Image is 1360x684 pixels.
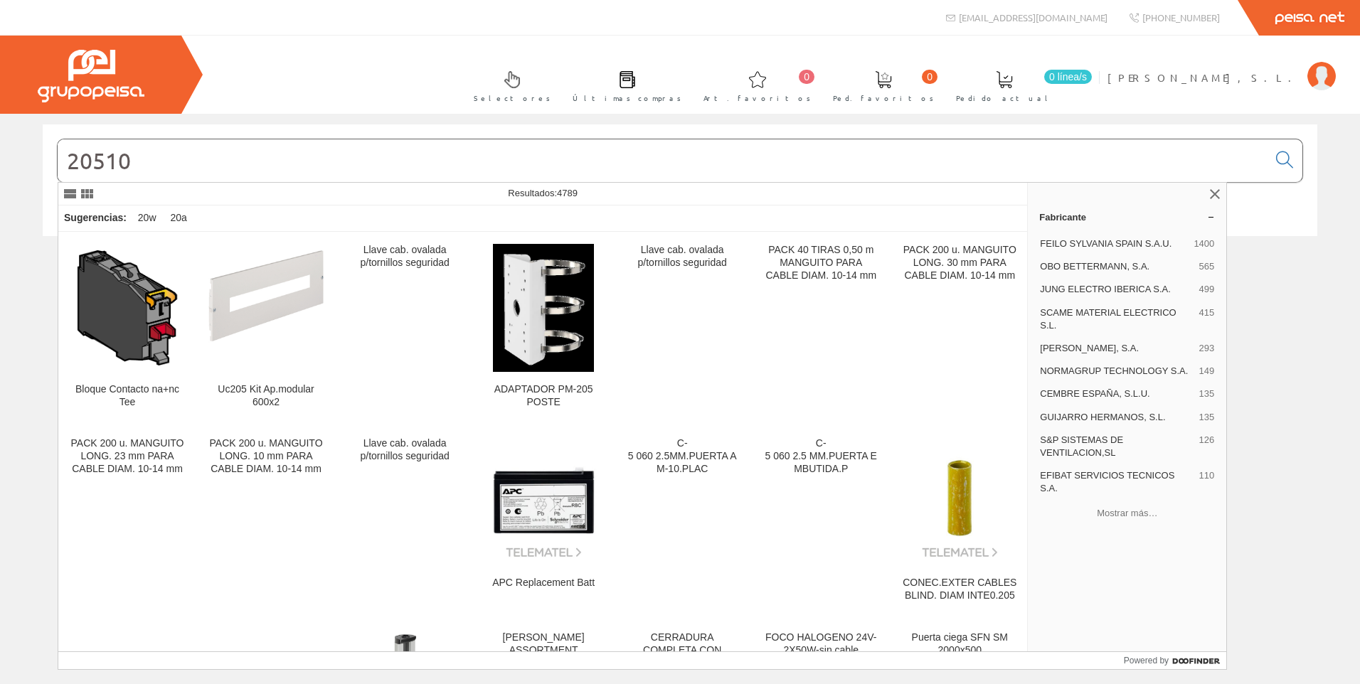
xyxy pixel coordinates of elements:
[763,631,878,657] div: FOCO HALOGENO 24V-2X50W-sin cable
[573,91,681,105] span: Últimas compras
[1199,342,1215,355] span: 293
[557,188,578,198] span: 4789
[558,59,689,111] a: Últimas compras
[164,205,192,231] div: 20a
[1040,434,1193,459] span: S&P SISTEMAS DE VENTILACION,SL
[902,631,1017,657] div: Puerta ciega SFN SM 2000x500
[1028,205,1226,228] a: Fabricante
[891,233,1029,425] a: PACK 200 u. MANGUITO LONG. 30 mm PARA CABLE DIAM. 10-14 mm
[959,11,1107,23] span: [EMAIL_ADDRESS][DOMAIN_NAME]
[459,59,558,111] a: Selectores
[763,437,878,476] div: C-5 060 2.5 MM.PUERTA EMBUTIDA.P
[613,426,751,619] a: C-5 060 2.5MM.PUERTA AM-10.PLAC
[493,244,595,372] img: ADAPTADOR PM-205 POSTE
[752,426,890,619] a: C-5 060 2.5 MM.PUERTA EMBUTIDA.P
[763,244,878,282] div: PACK 40 TIRAS 0,50 m MANGUITO PARA CABLE DIAM. 10-14 mm
[1107,59,1336,73] a: [PERSON_NAME], S.L.
[1040,260,1193,273] span: OBO BETTERMANN, S.A.
[1040,237,1188,250] span: FEILO SYLVANIA SPAIN S.A.U.
[902,577,1017,602] div: CONEC.EXTER CABLES BLIND. DIAM INTE0.205
[38,50,144,102] img: Grupo Peisa
[922,70,937,84] span: 0
[1142,11,1220,23] span: [PHONE_NUMBER]
[1199,388,1215,400] span: 135
[132,205,162,231] div: 20w
[1199,306,1215,332] span: 415
[336,233,474,425] a: Llave cab. ovalada p/tornillos seguridad
[197,233,335,425] a: Uc205 Kit Ap.modular 600x2 Uc205 Kit Ap.modular 600x2
[208,383,324,409] div: Uc205 Kit Ap.modular 600x2
[197,426,335,619] a: PACK 200 u. MANGUITO LONG. 10 mm PARA CABLE DIAM. 10-14 mm
[1040,342,1193,355] span: [PERSON_NAME], S.A.
[703,91,811,105] span: Art. favoritos
[902,244,1017,282] div: PACK 200 u. MANGUITO LONG. 30 mm PARA CABLE DIAM. 10-14 mm
[1124,654,1169,667] span: Powered by
[70,383,185,409] div: Bloque Contacto na+nc Tee
[1040,388,1193,400] span: CEMBRE ESPAÑA, S.L.U.
[70,250,185,365] img: Bloque Contacto na+nc Tee
[474,426,612,619] a: APC Replacement Batt APC Replacement Batt
[1199,411,1215,424] span: 135
[1044,70,1092,84] span: 0 línea/s
[208,250,324,365] img: Uc205 Kit Ap.modular 600x2
[1199,469,1215,495] span: 110
[1107,70,1300,85] span: [PERSON_NAME], S.L.
[58,426,196,619] a: PACK 200 u. MANGUITO LONG. 23 mm PARA CABLE DIAM. 10-14 mm
[208,437,324,476] div: PACK 200 u. MANGUITO LONG. 10 mm PARA CABLE DIAM. 10-14 mm
[43,254,1317,266] div: © Grupo Peisa
[347,437,462,463] div: Llave cab. ovalada p/tornillos seguridad
[508,188,578,198] span: Resultados:
[1040,306,1193,332] span: SCAME MATERIAL ELECTRICO S.L.
[486,444,601,559] img: APC Replacement Batt
[1040,411,1193,424] span: GUIJARRO HERMANOS, S.L.
[1194,237,1214,250] span: 1400
[752,233,890,425] a: PACK 40 TIRAS 0,50 m MANGUITO PARA CABLE DIAM. 10-14 mm
[1124,652,1227,669] a: Powered by
[625,437,740,476] div: C-5 060 2.5MM.PUERTA AM-10.PLAC
[613,233,751,425] a: Llave cab. ovalada p/tornillos seguridad
[336,426,474,619] a: Llave cab. ovalada p/tornillos seguridad
[58,139,1268,182] input: Buscar...
[1199,260,1215,273] span: 565
[347,244,462,269] div: Llave cab. ovalada p/tornillos seguridad
[58,208,129,228] div: Sugerencias:
[1040,365,1193,378] span: NORMAGRUP TECHNOLOGY S.A.
[1199,434,1215,459] span: 126
[58,233,196,425] a: Bloque Contacto na+nc Tee Bloque Contacto na+nc Tee
[486,631,601,657] div: [PERSON_NAME] ASSORTMENT
[1040,469,1193,495] span: EFIBAT SERVICIOS TECNICOS S.A.
[474,91,551,105] span: Selectores
[474,233,612,425] a: ADAPTADOR PM-205 POSTE ADAPTADOR PM-205 POSTE
[956,91,1053,105] span: Pedido actual
[1199,365,1215,378] span: 149
[902,444,1017,559] img: CONEC.EXTER CABLES BLIND. DIAM INTE0.205
[486,577,601,589] div: APC Replacement Batt
[625,244,740,269] div: Llave cab. ovalada p/tornillos seguridad
[70,437,185,476] div: PACK 200 u. MANGUITO LONG. 23 mm PARA CABLE DIAM. 10-14 mm
[486,383,601,409] div: ADAPTADOR PM-205 POSTE
[891,426,1029,619] a: CONEC.EXTER CABLES BLIND. DIAM INTE0.205 CONEC.EXTER CABLES BLIND. DIAM INTE0.205
[799,70,814,84] span: 0
[833,91,934,105] span: Ped. favoritos
[1040,283,1193,296] span: JUNG ELECTRO IBERICA S.A.
[1034,501,1221,525] button: Mostrar más…
[1199,283,1215,296] span: 499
